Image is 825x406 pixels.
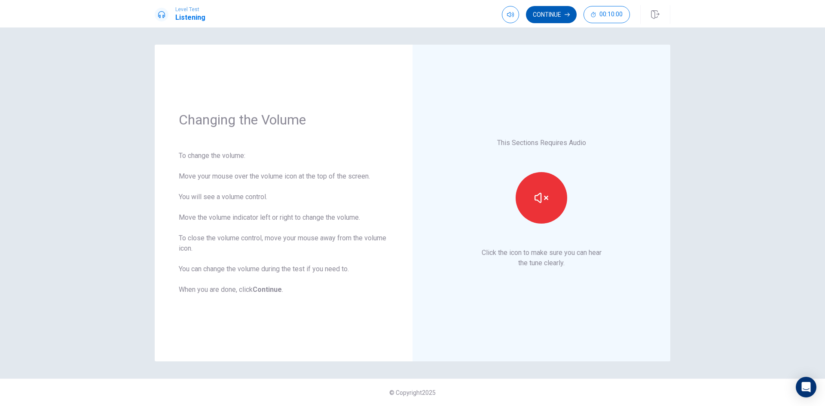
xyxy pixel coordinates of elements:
[497,138,586,148] p: This Sections Requires Audio
[796,377,816,397] div: Open Intercom Messenger
[599,11,623,18] span: 00:10:00
[175,6,205,12] span: Level Test
[179,151,388,295] div: To change the volume: Move your mouse over the volume icon at the top of the screen. You will see...
[253,285,282,294] b: Continue
[179,111,388,128] h1: Changing the Volume
[482,248,602,268] p: Click the icon to make sure you can hear the tune clearly.
[175,12,205,23] h1: Listening
[389,389,436,396] span: © Copyright 2025
[584,6,630,23] button: 00:10:00
[526,6,577,23] button: Continue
